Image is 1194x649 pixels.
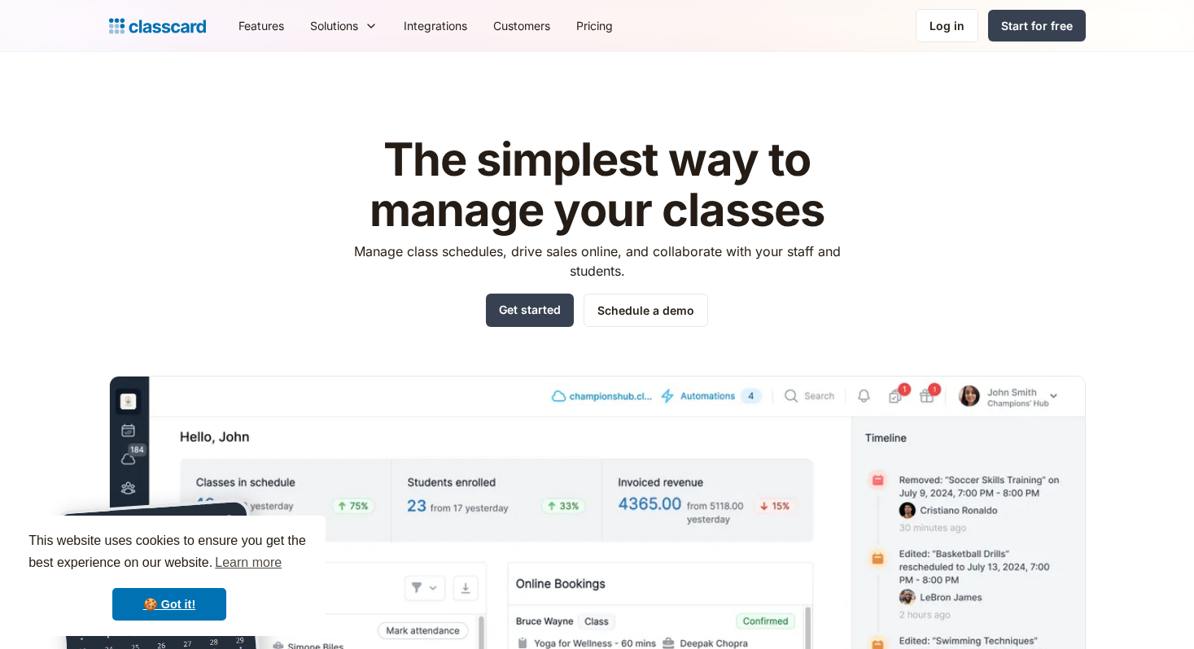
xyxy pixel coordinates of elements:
[13,516,326,636] div: cookieconsent
[109,15,206,37] a: Logo
[563,7,626,44] a: Pricing
[225,7,297,44] a: Features
[112,588,226,621] a: dismiss cookie message
[391,7,480,44] a: Integrations
[339,242,855,281] p: Manage class schedules, drive sales online, and collaborate with your staff and students.
[297,7,391,44] div: Solutions
[988,10,1086,41] a: Start for free
[486,294,574,327] a: Get started
[1001,17,1073,34] div: Start for free
[310,17,358,34] div: Solutions
[584,294,708,327] a: Schedule a demo
[28,531,310,575] span: This website uses cookies to ensure you get the best experience on our website.
[339,135,855,235] h1: The simplest way to manage your classes
[480,7,563,44] a: Customers
[929,17,964,34] div: Log in
[916,9,978,42] a: Log in
[212,551,284,575] a: learn more about cookies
